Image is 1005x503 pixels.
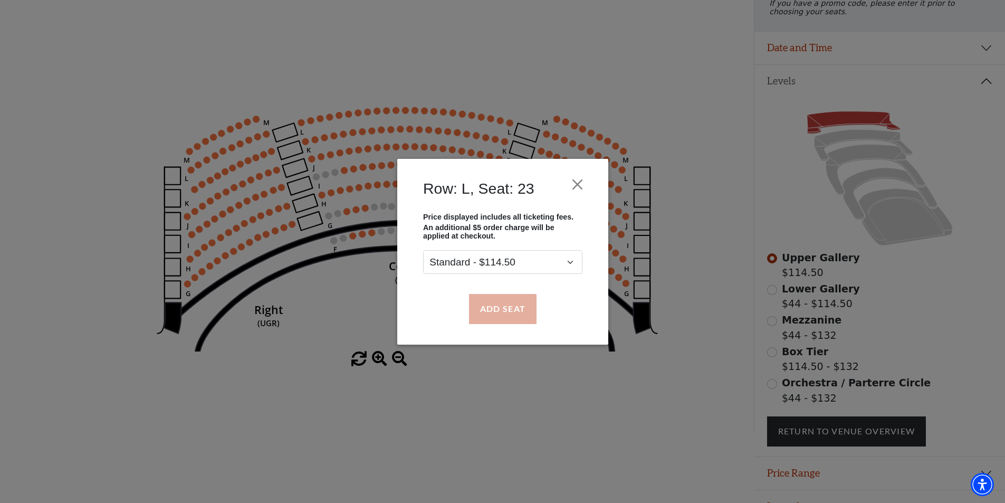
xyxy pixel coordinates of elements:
p: Price displayed includes all ticketing fees. [423,212,582,221]
p: An additional $5 order charge will be applied at checkout. [423,223,582,240]
button: Add Seat [468,294,536,324]
button: Close [567,174,587,194]
div: Accessibility Menu [971,473,994,496]
h4: Row: L, Seat: 23 [423,179,534,197]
